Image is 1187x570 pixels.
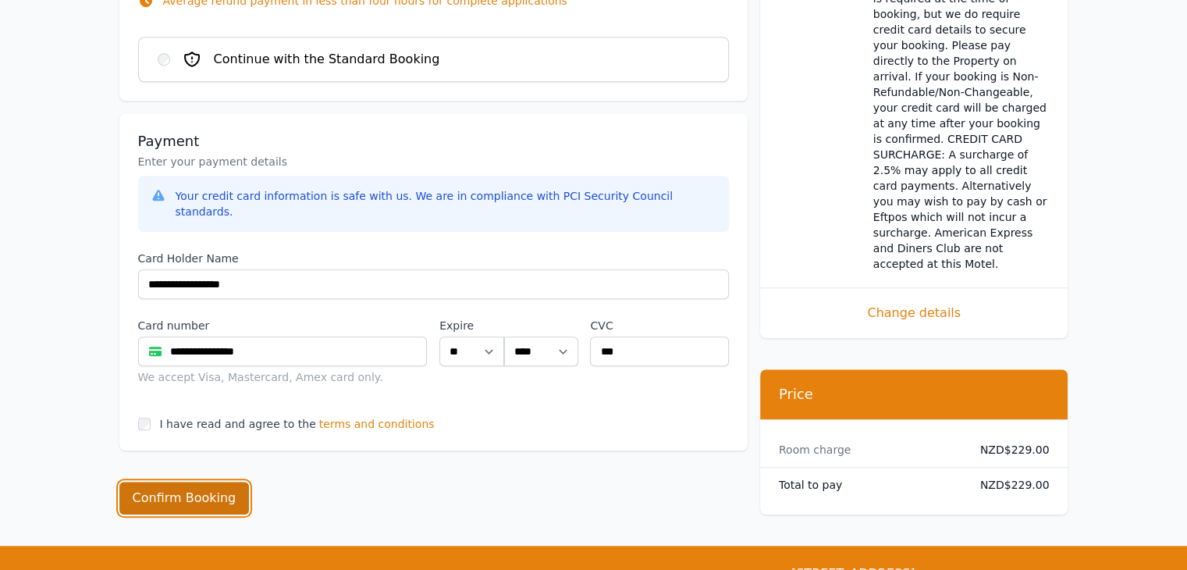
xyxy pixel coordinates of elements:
dd: NZD$229.00 [968,477,1050,493]
dt: Room charge [779,442,955,458]
span: Continue with the Standard Booking [214,50,440,69]
dt: Total to pay [779,477,955,493]
p: Enter your payment details [138,154,729,169]
button: Confirm Booking [119,482,250,515]
span: Change details [779,304,1050,322]
label: Expire [439,318,504,333]
h3: Payment [138,132,729,151]
dd: NZD$229.00 [968,442,1050,458]
span: terms and conditions [319,416,435,432]
div: Your credit card information is safe with us. We are in compliance with PCI Security Council stan... [176,188,716,219]
div: We accept Visa, Mastercard, Amex card only. [138,369,428,385]
label: I have read and agree to the [160,418,316,430]
label: . [504,318,578,333]
label: Card Holder Name [138,251,729,266]
label: Card number [138,318,428,333]
label: CVC [590,318,728,333]
h3: Price [779,385,1050,404]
